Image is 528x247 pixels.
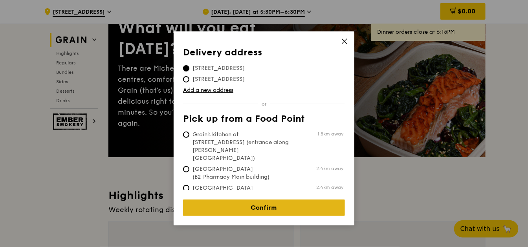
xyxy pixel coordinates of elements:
input: [STREET_ADDRESS] [183,65,189,71]
span: [STREET_ADDRESS] [183,64,254,72]
input: [STREET_ADDRESS] [183,76,189,82]
span: [GEOGRAPHIC_DATA] (B2 Pharmacy Main building) [183,165,300,181]
span: 2.4km away [316,165,343,172]
input: [GEOGRAPHIC_DATA] (B2 Pharmacy Main building)2.4km away [183,166,189,172]
th: Delivery address [183,47,345,61]
input: [GEOGRAPHIC_DATA] (Level 1 [PERSON_NAME] block drop-off point)2.4km away [183,185,189,191]
span: [STREET_ADDRESS] [183,75,254,83]
span: [GEOGRAPHIC_DATA] (Level 1 [PERSON_NAME] block drop-off point) [183,184,300,208]
span: 1.8km away [317,131,343,137]
a: Confirm [183,199,345,216]
span: Grain's kitchen at [STREET_ADDRESS] (entrance along [PERSON_NAME][GEOGRAPHIC_DATA]) [183,131,300,162]
span: 2.4km away [316,184,343,190]
a: Add a new address [183,86,345,94]
input: Grain's kitchen at [STREET_ADDRESS] (entrance along [PERSON_NAME][GEOGRAPHIC_DATA])1.8km away [183,132,189,138]
th: Pick up from a Food Point [183,113,345,128]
